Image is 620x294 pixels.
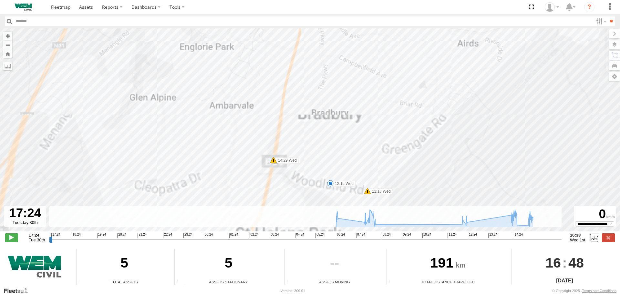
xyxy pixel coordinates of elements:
div: Total Assets [77,279,172,285]
div: Total distance travelled by all assets within specified date range and applied filters [387,280,397,285]
div: 0 [575,207,615,221]
label: Play/Stop [5,233,18,242]
span: 03:24 [270,233,279,238]
label: Map Settings [609,72,620,81]
span: 05:24 [315,233,325,238]
img: WEMCivilLogo.svg [6,4,40,11]
span: 23:24 [183,233,192,238]
div: 5 [175,249,282,279]
div: 5 [77,249,172,279]
img: WEM [3,256,66,278]
label: Measure [3,61,12,70]
label: Close [602,233,615,242]
span: 18:24 [72,233,81,238]
span: 09:24 [402,233,411,238]
span: 00:24 [204,233,213,238]
span: 20:24 [117,233,126,238]
span: 48 [568,249,584,277]
span: 16 [545,249,561,277]
div: © Copyright 2025 - [552,289,616,293]
div: [DATE] [512,277,618,285]
div: Total number of Enabled Assets [77,280,86,285]
div: : [512,249,618,277]
div: Total number of assets current in transit. [285,280,294,285]
span: 06:24 [336,233,345,238]
span: 08:24 [382,233,391,238]
span: 17:24 [51,233,60,238]
span: 22:24 [163,233,172,238]
label: 12:15 Wed [330,181,356,187]
span: 13:24 [488,233,497,238]
span: 04:24 [295,233,304,238]
div: Total Distance Travelled [387,279,509,285]
span: Tue 30th Sep 2025 [29,238,45,242]
span: 19:24 [97,233,106,238]
button: Zoom out [3,40,12,49]
strong: 17:24 [29,233,45,238]
span: 11:24 [448,233,457,238]
div: 191 [387,249,509,279]
i: ? [584,2,594,12]
div: Version: 309.01 [281,289,305,293]
div: Assets Moving [285,279,384,285]
span: 01:24 [229,233,238,238]
span: 10:24 [422,233,431,238]
a: Terms and Conditions [582,289,616,293]
div: Assets Stationary [175,279,282,285]
span: 21:24 [138,233,147,238]
div: Total number of assets current stationary. [175,280,184,285]
a: Visit our Website [4,288,33,294]
div: Kevin Webb [542,2,561,12]
label: 12:13 Wed [367,188,393,194]
span: 07:24 [356,233,365,238]
span: 02:24 [250,233,259,238]
span: Wed 1st Oct 2025 [570,238,585,242]
label: 14:29 Wed [274,157,299,163]
span: 12:24 [468,233,477,238]
button: Zoom in [3,32,12,40]
span: 14:24 [514,233,523,238]
strong: 16:33 [570,233,585,238]
label: Search Filter Options [594,16,607,26]
button: Zoom Home [3,49,12,58]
